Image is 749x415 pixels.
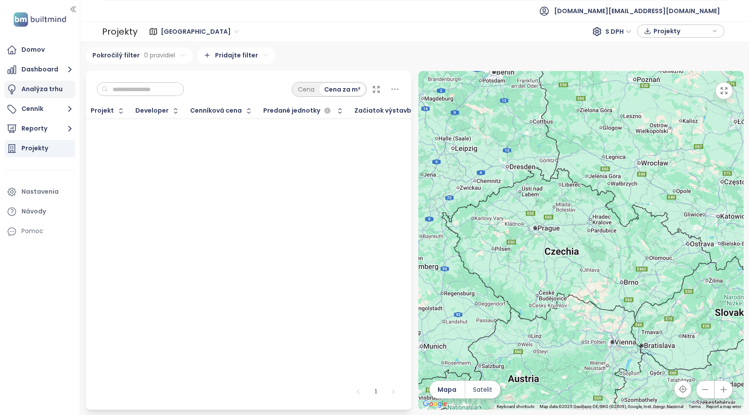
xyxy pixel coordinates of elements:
[263,108,320,114] span: Predané jednotky
[554,0,720,21] span: [DOMAIN_NAME][EMAIL_ADDRESS][DOMAIN_NAME]
[11,11,69,28] img: logo
[351,385,365,399] li: Predchádzajúca strana
[190,108,242,114] div: Cenníková cena
[21,44,45,55] div: Domov
[135,108,169,114] div: Developer
[102,23,138,40] div: Projekty
[354,108,415,114] div: Začiatok výstavby
[21,206,46,217] div: Návody
[356,389,361,394] span: left
[4,183,75,201] a: Nastavenia
[4,61,75,78] button: Dashboard
[420,398,449,410] img: Google
[351,385,365,399] button: left
[91,108,114,114] div: Projekt
[4,100,75,118] button: Cenník
[21,226,43,237] div: Pomoc
[161,25,239,38] span: Praha
[21,143,48,154] div: Projekty
[497,404,534,410] button: Keyboard shortcuts
[319,83,365,96] div: Cena za m²
[386,385,400,399] li: Nasledujúca strana
[369,385,382,398] a: 1
[540,404,683,409] span: Map data ©2025 GeoBasis-DE/BKG (©2009), Google, Inst. Geogr. Nacional
[4,81,75,98] a: Analýza trhu
[689,404,701,409] a: Terms (opens in new tab)
[438,385,456,394] span: Mapa
[4,140,75,157] a: Projekty
[706,404,741,409] a: Report a map error
[473,385,492,394] span: Satelit
[86,48,193,64] div: Pokročilý filter
[21,186,59,197] div: Nastavenia
[144,50,175,60] span: 0 pravidiel
[4,203,75,220] a: Návody
[4,120,75,138] button: Reporty
[4,41,75,59] a: Domov
[430,381,465,398] button: Mapa
[21,84,63,95] div: Analýza trhu
[465,381,500,398] button: Satelit
[420,398,449,410] a: Open this area in Google Maps (opens a new window)
[263,106,333,116] div: Predané jednotky
[293,83,319,96] div: Cena
[654,25,710,38] span: Projekty
[386,385,400,399] button: right
[642,25,720,38] div: button
[369,385,383,399] li: 1
[197,48,276,64] div: Pridajte filter
[605,25,632,38] span: S DPH
[391,389,396,394] span: right
[4,223,75,240] div: Pomoc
